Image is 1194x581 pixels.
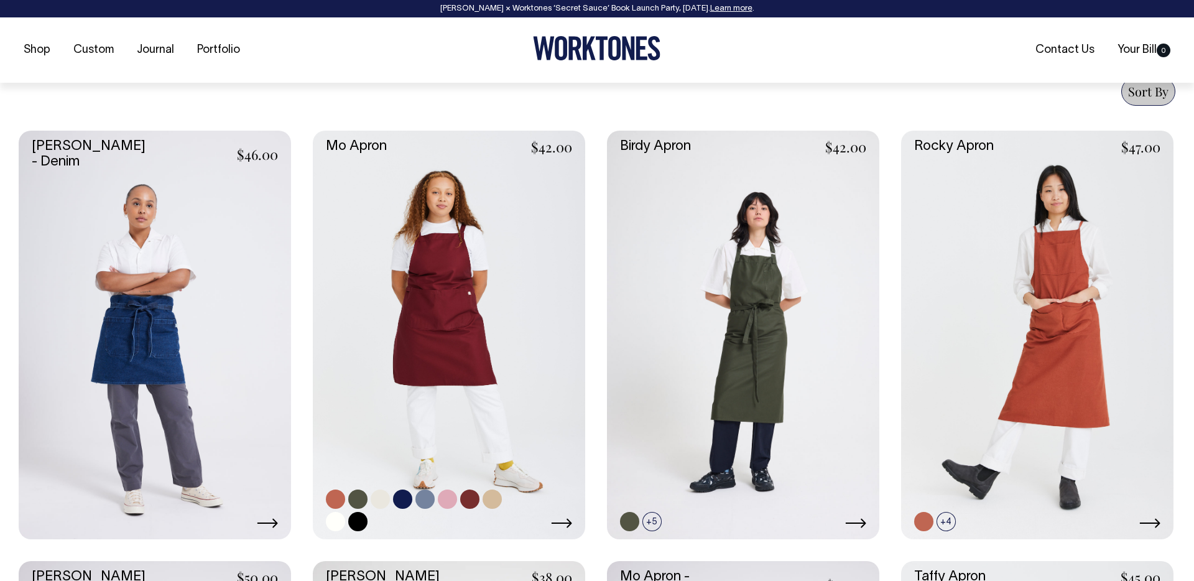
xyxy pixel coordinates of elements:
span: +5 [642,512,662,531]
a: Shop [19,40,55,60]
a: Your Bill0 [1113,40,1175,60]
a: Contact Us [1030,40,1099,60]
span: +4 [937,512,956,531]
span: Sort By [1128,83,1169,100]
a: Custom [68,40,119,60]
span: 0 [1157,44,1170,57]
a: Portfolio [192,40,245,60]
div: [PERSON_NAME] × Worktones ‘Secret Sauce’ Book Launch Party, [DATE]. . [12,4,1182,13]
a: Journal [132,40,179,60]
a: Learn more [710,5,752,12]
